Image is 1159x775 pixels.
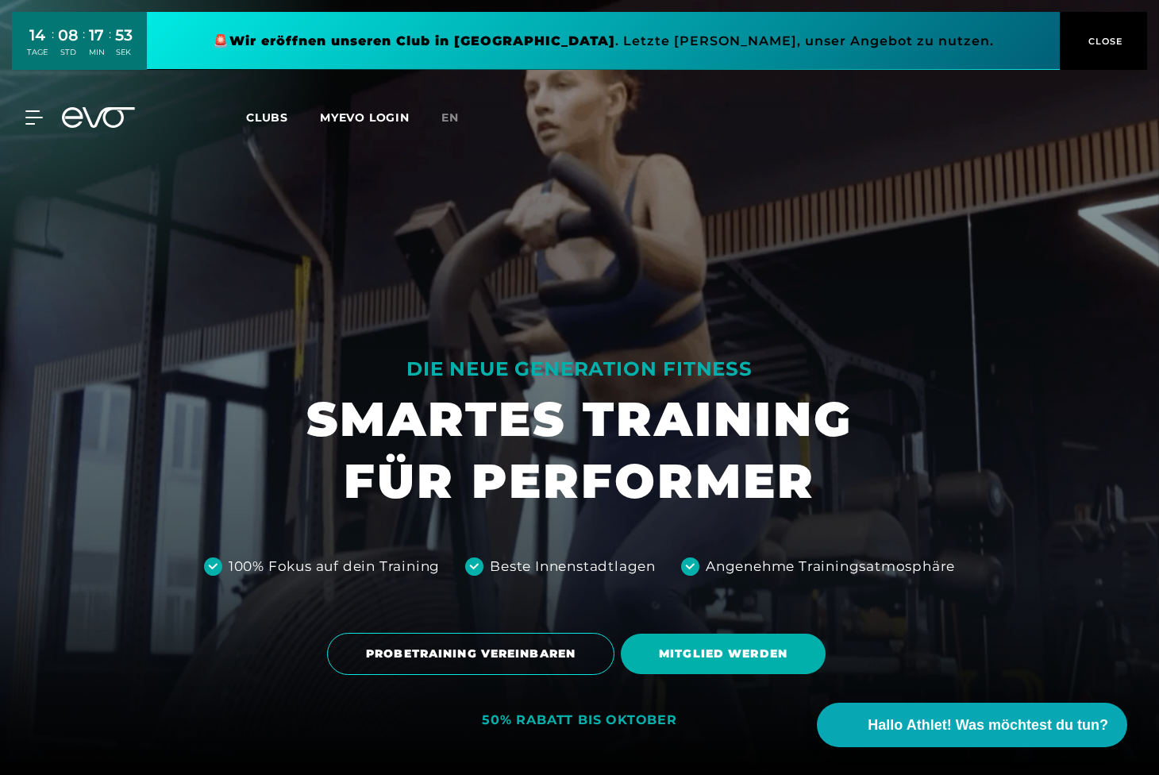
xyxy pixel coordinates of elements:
span: MITGLIED WERDEN [659,646,787,662]
div: Angenehme Trainingsatmosphäre [706,557,955,577]
div: 50% RABATT BIS OKTOBER [482,712,677,729]
div: : [109,25,111,67]
div: 14 [27,24,48,47]
div: : [52,25,54,67]
span: PROBETRAINING VEREINBAREN [366,646,576,662]
button: Hallo Athlet! Was möchtest du tun? [817,703,1127,747]
div: Beste Innenstadtlagen [490,557,656,577]
div: DIE NEUE GENERATION FITNESS [306,357,853,382]
span: Hallo Athlet! Was möchtest du tun? [868,715,1108,736]
div: : [83,25,85,67]
div: SEK [115,47,133,58]
div: STD [58,47,79,58]
div: 17 [89,24,105,47]
a: MITGLIED WERDEN [621,622,832,686]
span: en [441,110,459,125]
button: CLOSE [1060,12,1147,70]
div: TAGE [27,47,48,58]
a: MYEVO LOGIN [320,110,410,125]
div: 100% Fokus auf dein Training [229,557,440,577]
a: en [441,109,478,127]
h1: SMARTES TRAINING FÜR PERFORMER [306,388,853,512]
span: Clubs [246,110,288,125]
div: MIN [89,47,105,58]
div: 53 [115,24,133,47]
span: CLOSE [1084,34,1123,48]
a: PROBETRAINING VEREINBAREN [327,621,621,687]
a: Clubs [246,110,320,125]
div: 08 [58,24,79,47]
